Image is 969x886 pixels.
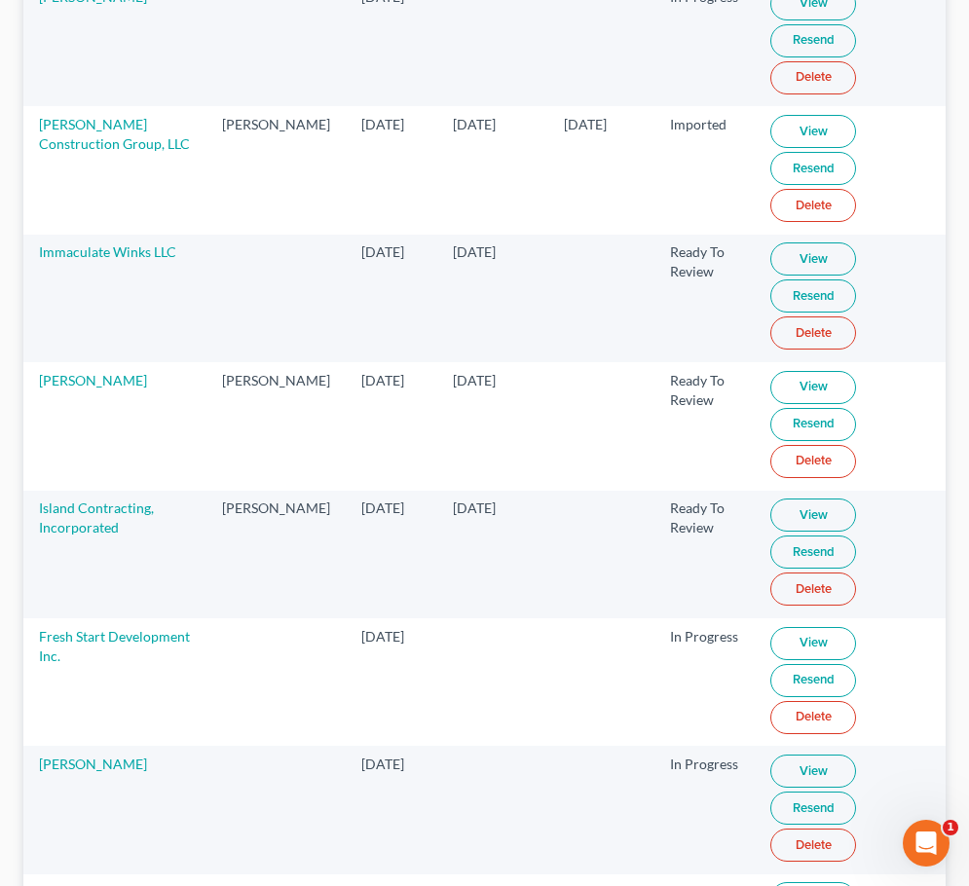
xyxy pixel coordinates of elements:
a: Immaculate Winks LLC [39,243,176,260]
td: Ready To Review [654,235,755,362]
a: Resend [770,279,856,313]
a: Delete [770,445,856,478]
a: View [770,371,856,404]
td: [PERSON_NAME] [206,106,346,234]
a: Delete [770,61,856,94]
a: View [770,115,856,148]
a: Island Contracting, Incorporated [39,499,154,535]
td: [PERSON_NAME] [206,491,346,618]
a: Fresh Start Development Inc. [39,628,190,664]
td: Ready To Review [654,491,755,618]
span: [DATE] [361,116,404,132]
a: View [770,627,856,660]
span: [DATE] [564,116,607,132]
a: [PERSON_NAME] [39,756,147,772]
a: Resend [770,792,856,825]
span: [DATE] [361,756,404,772]
a: View [770,242,856,276]
span: [DATE] [361,628,404,645]
span: [DATE] [453,372,496,388]
td: In Progress [654,746,755,873]
a: Resend [770,152,856,185]
span: [DATE] [453,116,496,132]
a: [PERSON_NAME] Construction Group, LLC [39,116,190,152]
span: [DATE] [453,243,496,260]
td: Imported [654,106,755,234]
td: Ready To Review [654,362,755,490]
span: [DATE] [361,372,404,388]
a: Delete [770,572,856,606]
span: [DATE] [453,499,496,516]
span: [DATE] [361,499,404,516]
td: In Progress [654,618,755,746]
a: Delete [770,316,856,350]
a: Resend [770,24,856,57]
iframe: Intercom live chat [903,820,950,867]
a: Delete [770,189,856,222]
a: [PERSON_NAME] [39,372,147,388]
span: [DATE] [361,243,404,260]
a: View [770,755,856,788]
a: Resend [770,664,856,697]
a: Resend [770,408,856,441]
a: Delete [770,701,856,734]
td: [PERSON_NAME] [206,362,346,490]
span: 1 [943,820,958,835]
a: Delete [770,829,856,862]
a: View [770,498,856,532]
a: Resend [770,535,856,569]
